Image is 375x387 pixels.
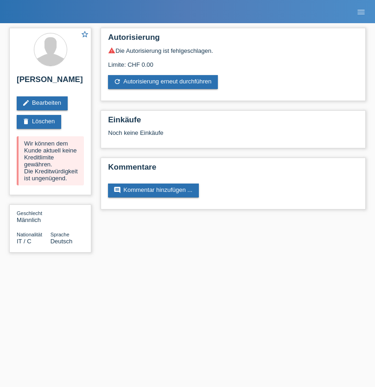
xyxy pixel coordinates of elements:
a: menu [352,9,370,14]
div: Limite: CHF 0.00 [108,54,358,68]
i: menu [356,7,366,17]
span: Italien / C / 15.07.2012 [17,238,32,245]
i: star_border [81,30,89,38]
h2: [PERSON_NAME] [17,75,84,89]
a: deleteLöschen [17,115,61,129]
a: editBearbeiten [17,96,68,110]
div: Männlich [17,209,51,223]
a: refreshAutorisierung erneut durchführen [108,75,218,89]
i: warning [108,47,115,54]
div: Die Autorisierung ist fehlgeschlagen. [108,47,358,54]
h2: Autorisierung [108,33,358,47]
i: edit [22,99,30,107]
div: Wir können dem Kunde aktuell keine Kreditlimite gewähren. Die Kreditwürdigkeit ist ungenügend. [17,136,84,185]
span: Geschlecht [17,210,42,216]
span: Nationalität [17,232,42,237]
h2: Kommentare [108,163,358,177]
i: refresh [114,78,121,85]
a: star_border [81,30,89,40]
i: comment [114,186,121,194]
div: Noch keine Einkäufe [108,129,358,143]
h2: Einkäufe [108,115,358,129]
i: delete [22,118,30,125]
span: Deutsch [51,238,73,245]
a: commentKommentar hinzufügen ... [108,184,199,197]
span: Sprache [51,232,70,237]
